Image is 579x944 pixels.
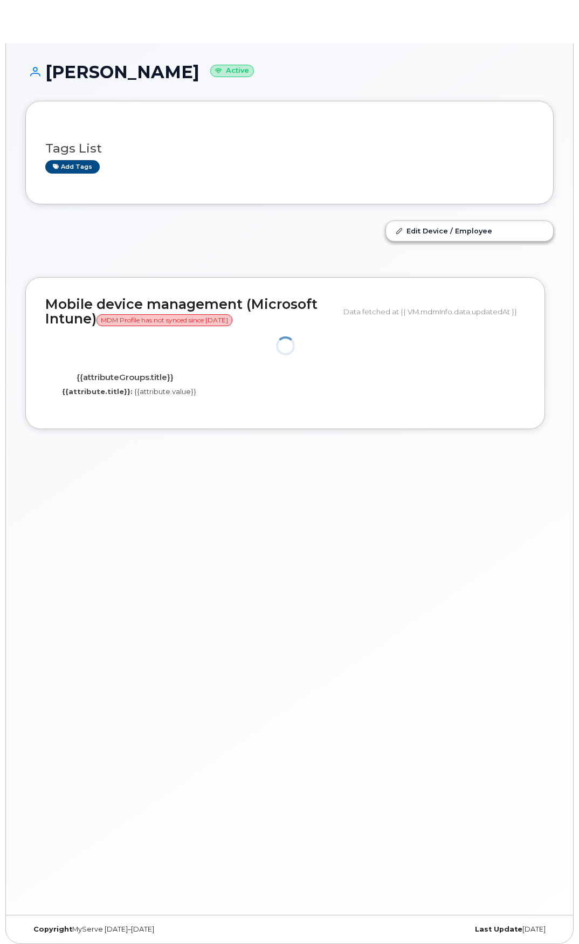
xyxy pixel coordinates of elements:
[475,925,522,933] strong: Last Update
[96,314,232,326] span: MDM Profile has not synced since [DATE]
[343,301,525,322] div: Data fetched at {{ VM.mdmInfo.data.updatedAt }}
[134,387,196,396] span: {{attribute.value}}
[25,63,554,81] h1: [PERSON_NAME]
[62,387,133,397] label: {{attribute.title}}:
[289,925,554,934] div: [DATE]
[45,297,335,327] h2: Mobile device management (Microsoft Intune)
[210,65,254,77] small: Active
[386,221,553,240] a: Edit Device / Employee
[25,925,289,934] div: MyServe [DATE]–[DATE]
[53,373,197,382] h4: {{attributeGroups.title}}
[45,142,534,155] h3: Tags List
[33,925,72,933] strong: Copyright
[45,160,100,174] a: Add tags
